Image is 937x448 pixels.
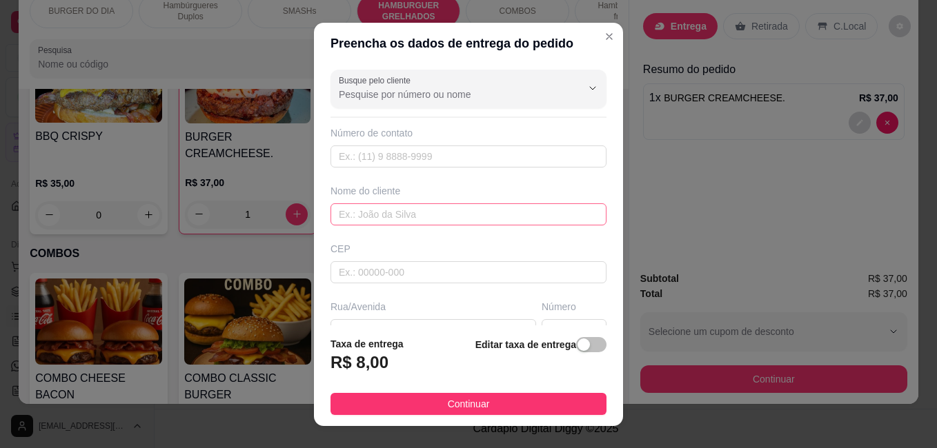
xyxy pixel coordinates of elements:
div: Número de contato [331,126,606,140]
input: Ex.: Rua Oscar Freire [331,319,536,341]
button: Close [598,26,620,48]
strong: Taxa de entrega [331,338,404,349]
div: CEP [331,242,606,256]
span: Continuar [448,396,490,411]
div: Nome do cliente [331,184,606,198]
button: Show suggestions [582,77,604,99]
header: Preencha os dados de entrega do pedido [314,23,623,64]
input: Ex.: (11) 9 8888-9999 [331,145,606,167]
input: Ex.: 00000-000 [331,261,606,283]
label: Busque pelo cliente [339,74,415,86]
div: Número [542,300,606,314]
button: Continuar [331,393,606,415]
input: Ex.: João da Silva [331,203,606,225]
div: Rua/Avenida [331,300,536,314]
input: Busque pelo cliente [339,88,560,101]
strong: Editar taxa de entrega [475,339,576,350]
h3: R$ 8,00 [331,352,388,374]
input: Ex.: 44 [542,319,606,341]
